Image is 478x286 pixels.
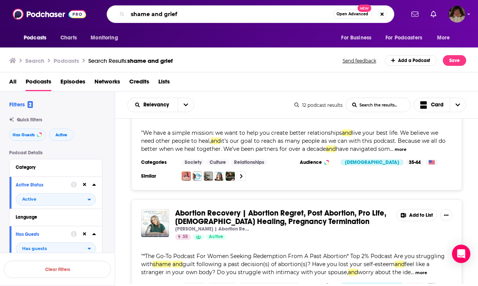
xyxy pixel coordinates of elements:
[141,253,445,276] span: "
[336,31,381,45] button: open menu
[16,232,66,237] div: Has Guests
[129,75,149,91] a: Credits
[206,234,226,240] a: Active
[326,145,336,152] span: and
[91,33,118,43] span: Monitoring
[452,245,470,263] div: Open Intercom Messenger
[16,165,91,170] div: Category
[385,33,422,43] span: For Podcasters
[432,31,460,45] button: open menu
[25,57,44,64] h3: Search
[22,247,47,251] span: Has guests
[16,182,66,188] div: Active Status
[16,229,71,239] button: Has Guests
[85,31,128,45] button: open menu
[16,193,96,206] button: open menu
[182,172,191,181] img: Lit AF Relationships
[215,172,224,181] img: The Deep Talk Podcast
[55,133,67,137] span: Active
[17,117,42,123] span: Quick Filters
[128,102,178,108] button: open menu
[9,129,46,141] button: Has Guests
[300,159,334,165] h3: Audience
[26,75,51,91] a: Podcasts
[13,133,35,137] span: Has Guests
[449,6,465,23] span: Logged in as angelport
[54,57,79,64] h3: Podcasts
[395,261,405,268] span: and
[9,75,16,91] a: All
[206,159,229,165] a: Culture
[337,12,368,16] span: Open Advanced
[16,193,96,206] h2: filter dropdown
[22,197,36,201] span: Active
[28,101,33,108] span: 2
[143,129,342,136] span: We have a simple mission: we want to help you create better relationships
[336,145,390,152] span: have navigated som
[128,8,333,20] input: Search podcasts, credits, & more...
[294,102,343,108] div: 12 podcast results
[94,75,120,91] a: Networks
[107,5,394,23] div: Search podcasts, credits, & more...
[141,173,176,179] h3: Similar
[406,159,424,165] div: 35-44
[431,102,444,108] span: Card
[408,8,421,21] a: Show notifications dropdown
[175,226,252,232] p: [PERSON_NAME] | Abortion Recovery Coach | Pro Life Speaker
[440,209,452,221] button: Show More Button
[380,31,433,45] button: open menu
[178,98,194,112] button: open menu
[390,145,393,152] span: ...
[385,55,437,66] a: Add a Podcast
[193,172,202,181] img: It’s Not Therapy! with Liana Kerzner
[340,159,404,165] div: [DEMOGRAPHIC_DATA]
[411,269,414,276] span: ...
[55,31,81,45] a: Charts
[182,233,188,241] span: 35
[16,162,96,172] button: Category
[182,159,205,165] a: Society
[358,269,411,276] span: worry about the ide
[209,233,223,241] span: Active
[141,137,445,152] span: it’s our goal to reach as many people as we can with this podcast. Because we all do better when ...
[449,6,465,23] button: Show profile menu
[88,57,173,64] a: Search Results:shame and grief
[13,7,86,21] img: Podchaser - Follow, Share and Rate Podcasts
[211,137,221,144] span: and
[340,57,379,64] button: Send feedback
[143,102,172,108] span: Relevancy
[358,5,371,12] span: New
[342,129,352,136] span: and
[175,208,386,226] span: Abortion Recovery | Abortion Regret, Post Abortion, Pro Life, [DEMOGRAPHIC_DATA] Healing, Pregnan...
[141,209,169,237] a: Abortion Recovery | Abortion Regret, Post Abortion, Pro Life, Biblical Healing, Pregnancy Termina...
[60,75,85,91] span: Episodes
[141,253,445,268] span: *The Go-To Podcast For Women Seeking Redemption From A Past Abortion* Top 2% Podcast Are you stru...
[428,8,439,21] a: Show notifications dropdown
[175,209,390,226] a: Abortion Recovery | Abortion Regret, Post Abortion, Pro Life, [DEMOGRAPHIC_DATA] Healing, Pregnan...
[16,242,96,255] h2: filter dropdown
[443,55,466,66] button: Save
[204,172,213,181] img: The Gently Used Human with Dr. Scott Lyons
[16,214,91,220] div: Language
[49,129,74,141] button: Active
[16,242,96,255] button: open menu
[60,33,77,43] span: Charts
[88,57,173,64] div: Search Results:
[4,261,111,278] button: Clear Filters
[158,75,170,91] a: Lists
[395,146,406,153] button: more
[397,209,437,221] button: Add to List
[141,129,445,152] span: "
[172,261,182,268] span: and
[226,172,235,181] img: Sleeping Around
[341,33,371,43] span: For Business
